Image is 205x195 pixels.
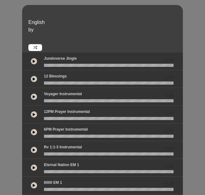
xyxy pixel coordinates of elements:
[165,163,174,169] span: 0.00
[28,27,34,32] span: by
[28,19,181,26] p: English
[165,110,174,116] span: 0.00
[44,162,79,168] p: Eternal Nation EM 1
[165,92,174,99] span: 0.00
[44,144,82,150] p: Rv 1:1-3 Instrumental
[44,127,88,132] p: 6PM Prayer Instrumental
[165,128,174,134] span: 0.00
[44,91,82,97] p: Voyager Instrumental
[165,74,174,81] span: 0.00
[44,109,90,114] p: 12PM Prayer Instrumental
[44,180,62,185] p: 6000 EM 1
[44,73,67,79] p: 12 Blessings
[44,56,77,61] p: Jundoverse Jingle
[165,57,174,63] span: 0.00
[165,181,174,187] span: 0.00
[165,145,174,152] span: 0.00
